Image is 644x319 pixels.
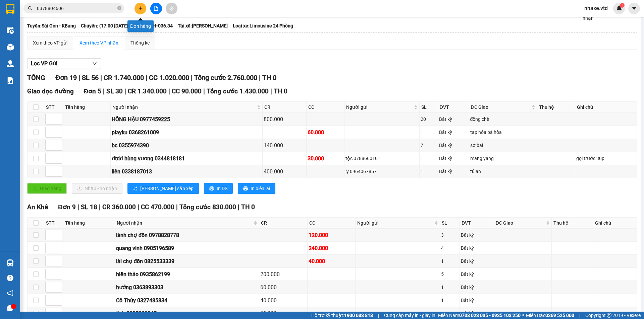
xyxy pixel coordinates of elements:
th: CC [307,102,344,113]
sup: 1 [620,3,625,8]
span: Người nhận [117,219,252,227]
th: Tên hàng [63,102,111,113]
span: copyright [607,313,611,318]
div: tộc 0788660101 [345,155,418,162]
span: | [100,74,102,82]
div: lành chợ đồn 0978828778 [116,231,258,239]
div: hiền thảo 0935862199 [116,270,258,278]
span: message [7,305,13,311]
div: 40.000 [260,296,306,305]
span: | [78,74,80,82]
th: STT [44,218,63,229]
span: CC 470.000 [141,203,174,211]
span: CR 1.340.000 [128,87,167,95]
div: Xem theo VP gửi [33,39,67,47]
img: warehouse-icon [7,60,14,67]
span: 1 [621,3,623,8]
span: An Khê [27,203,48,211]
div: HỒNG HẬU 0977459225 [112,115,261,124]
div: 7 [421,142,436,149]
div: Thống kê [130,39,150,47]
div: 140.000 [264,141,305,150]
button: uploadGiao hàng [27,183,67,194]
th: CC [308,218,356,229]
span: Tài xế: [PERSON_NAME] [178,22,228,29]
div: 120.000 [309,231,354,239]
span: Người gửi [357,219,433,227]
img: solution-icon [7,77,14,84]
span: aim [169,6,174,11]
span: Đơn 9 [58,203,76,211]
div: 1 [421,129,436,136]
span: plus [138,6,143,11]
span: SL 30 [106,87,123,95]
span: down [92,61,97,66]
strong: 1900 633 818 [344,313,373,318]
input: Tìm tên, số ĐT hoặc mã đơn [37,5,116,12]
span: Giao dọc đường [27,87,74,95]
div: sơ bai [470,142,536,149]
span: | [238,203,239,211]
th: SL [440,218,460,229]
div: Bất kỳ [461,284,493,291]
span: CR 360.000 [102,203,136,211]
span: In DS [217,185,227,192]
span: CC 90.000 [172,87,202,95]
th: Thu hộ [537,102,575,113]
span: Người gửi [346,103,413,111]
div: tạp hóa bà hòa [470,129,536,136]
span: ĐC Giao [471,103,531,111]
div: 200.000 [260,270,306,278]
span: | [168,87,170,95]
div: Bất kỳ [439,115,468,123]
span: Loại xe: Limousine 24 Phòng [233,22,293,29]
span: | [378,312,379,319]
div: 60.000 [260,309,306,318]
div: 60.000 [308,128,343,137]
div: Bất kỳ [439,129,468,136]
div: 1 [441,310,459,317]
span: | [138,203,139,211]
div: liên 0338187013 [112,167,261,176]
div: Bất kỳ [461,244,493,252]
span: SL 18 [81,203,97,211]
span: CC 1.020.000 [149,74,189,82]
span: Tổng cước 830.000 [179,203,236,211]
span: Số xe: 81H-036.34 [135,22,173,29]
button: printerIn biên lai [238,183,275,194]
span: notification [7,290,13,296]
div: 1 [441,257,459,265]
span: file-add [154,6,158,11]
div: 3 [441,231,459,239]
button: caret-down [628,3,640,14]
span: ĐC Giao [496,219,545,227]
span: Miền Nam [438,312,521,319]
div: tú an [470,168,536,175]
div: mang yang [470,155,536,162]
span: printer [209,186,214,191]
th: CR [263,102,307,113]
span: close-circle [117,6,121,10]
div: Bất kỳ [461,297,493,304]
button: Lọc VP Gửi [27,58,101,69]
span: Chuyến: (17:00 [DATE]) [81,22,130,29]
th: SL [420,102,438,113]
div: 40.000 [309,257,354,265]
div: 1 [441,297,459,304]
span: TỔNG [27,74,45,82]
button: sort-ascending[PERSON_NAME] sắp xếp [127,183,199,194]
button: aim [166,3,177,14]
button: file-add [150,3,162,14]
div: playku 0368261009 [112,128,261,137]
th: STT [44,102,63,113]
div: Cô Thủy 0327485834 [116,296,258,305]
span: Lọc VP Gửi [31,59,57,68]
div: 1 [421,155,436,162]
strong: 0369 525 060 [545,313,574,318]
span: TH 0 [262,74,276,82]
span: Tổng cước 2.760.000 [194,74,257,82]
div: Xem theo VP nhận [79,39,118,47]
th: Tên hàng [63,218,115,229]
div: 800.000 [264,115,305,124]
div: Bất kỳ [439,142,468,149]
